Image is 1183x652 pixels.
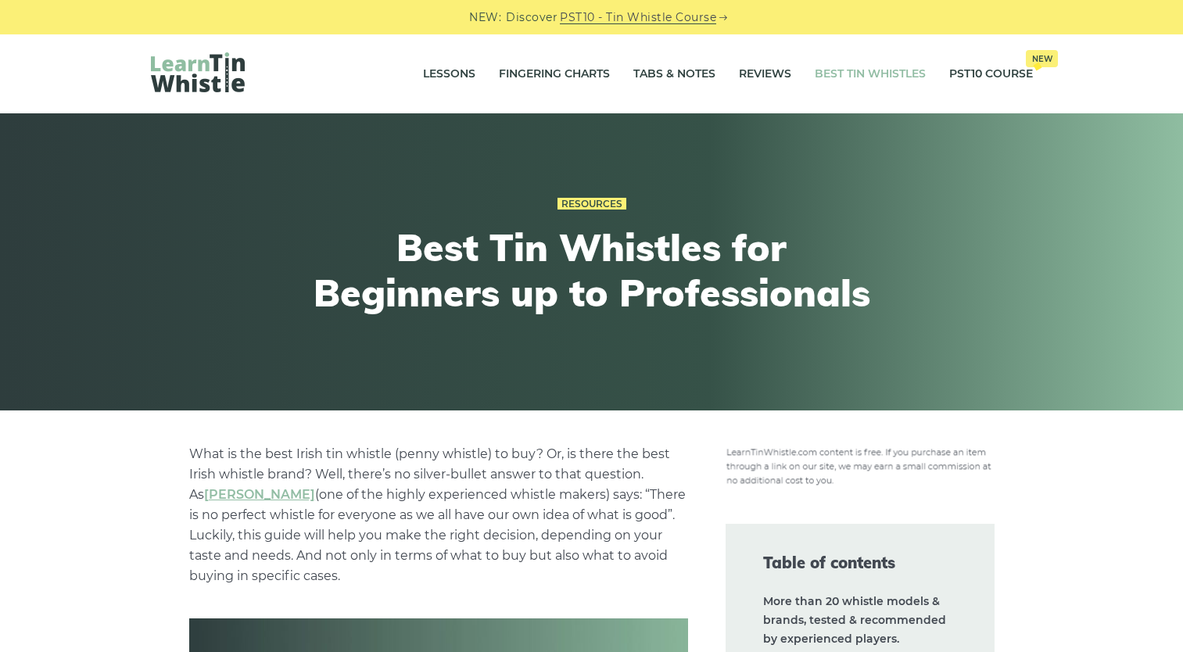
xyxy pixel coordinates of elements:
[204,487,315,502] a: undefined (opens in a new tab)
[1026,50,1058,67] span: New
[189,444,688,586] p: What is the best Irish tin whistle (penny whistle) to buy? Or, is there the best Irish whistle br...
[726,444,995,486] img: disclosure
[949,55,1033,94] a: PST10 CourseNew
[739,55,791,94] a: Reviews
[815,55,926,94] a: Best Tin Whistles
[557,198,626,210] a: Resources
[151,52,245,92] img: LearnTinWhistle.com
[763,594,946,646] strong: More than 20 whistle models & brands, tested & recommended by experienced players.
[423,55,475,94] a: Lessons
[499,55,610,94] a: Fingering Charts
[763,552,957,574] span: Table of contents
[633,55,715,94] a: Tabs & Notes
[304,225,880,315] h1: Best Tin Whistles for Beginners up to Professionals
